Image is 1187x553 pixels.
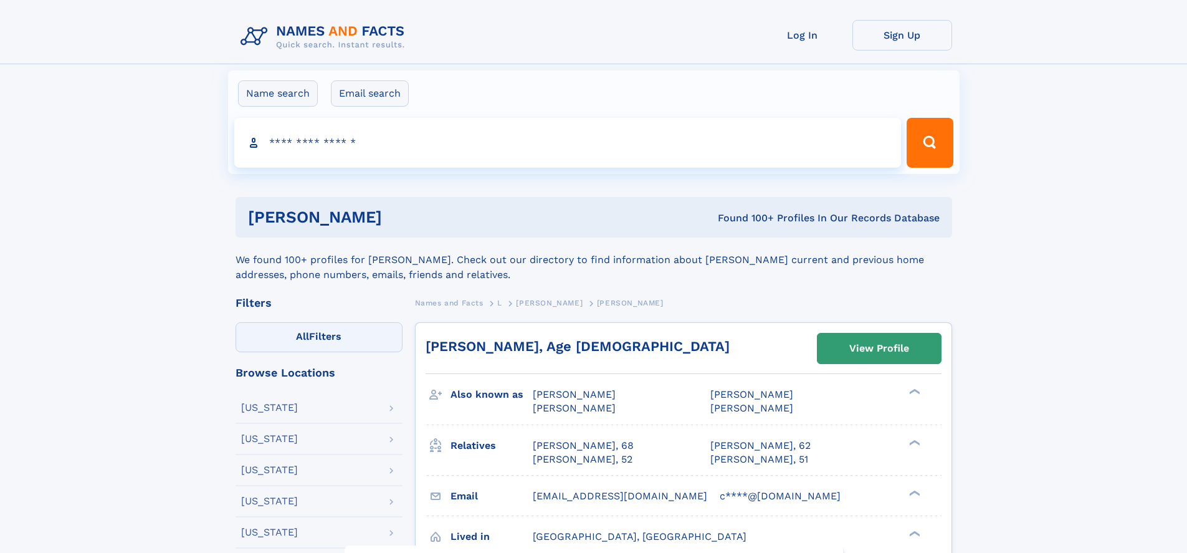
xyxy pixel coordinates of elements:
[550,211,940,225] div: Found 100+ Profiles In Our Records Database
[450,526,533,547] h3: Lived in
[296,330,309,342] span: All
[710,453,808,466] a: [PERSON_NAME], 51
[818,334,941,363] a: View Profile
[906,438,921,446] div: ❯
[516,295,583,310] a: [PERSON_NAME]
[241,434,298,444] div: [US_STATE]
[710,439,811,453] a: [PERSON_NAME], 62
[331,80,409,107] label: Email search
[238,80,318,107] label: Name search
[906,529,921,537] div: ❯
[236,322,403,352] label: Filters
[450,486,533,507] h3: Email
[710,402,793,414] span: [PERSON_NAME]
[236,238,952,282] div: We found 100+ profiles for [PERSON_NAME]. Check out our directory to find information about [PERS...
[497,295,502,310] a: L
[234,118,902,168] input: search input
[241,465,298,475] div: [US_STATE]
[710,388,793,400] span: [PERSON_NAME]
[415,295,484,310] a: Names and Facts
[248,209,550,225] h1: [PERSON_NAME]
[426,339,730,354] a: [PERSON_NAME], Age [DEMOGRAPHIC_DATA]
[241,527,298,537] div: [US_STATE]
[533,439,634,453] a: [PERSON_NAME], 68
[450,384,533,405] h3: Also known as
[236,367,403,378] div: Browse Locations
[450,435,533,456] h3: Relatives
[236,20,415,54] img: Logo Names and Facts
[533,388,616,400] span: [PERSON_NAME]
[241,403,298,413] div: [US_STATE]
[753,20,852,50] a: Log In
[533,402,616,414] span: [PERSON_NAME]
[533,531,746,542] span: [GEOGRAPHIC_DATA], [GEOGRAPHIC_DATA]
[906,489,921,497] div: ❯
[241,496,298,506] div: [US_STATE]
[907,118,953,168] button: Search Button
[533,453,632,466] a: [PERSON_NAME], 52
[852,20,952,50] a: Sign Up
[906,388,921,396] div: ❯
[236,297,403,309] div: Filters
[597,299,664,307] span: [PERSON_NAME]
[533,490,707,502] span: [EMAIL_ADDRESS][DOMAIN_NAME]
[849,334,909,363] div: View Profile
[516,299,583,307] span: [PERSON_NAME]
[497,299,502,307] span: L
